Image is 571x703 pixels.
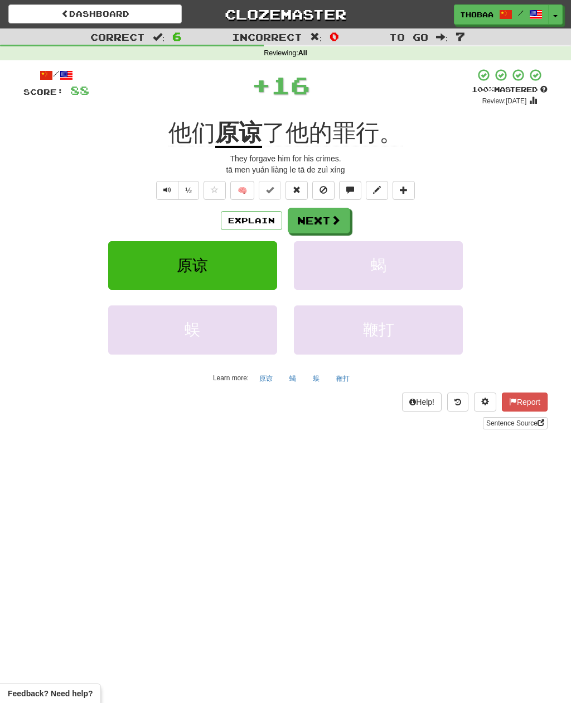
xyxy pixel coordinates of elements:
a: Clozemaster [199,4,372,24]
span: thobaa [460,9,493,20]
div: / [23,68,89,82]
u: 原谅 [215,119,262,148]
span: 6 [172,30,182,43]
button: Ignore sentence (alt+i) [312,181,335,200]
button: 蝎 [294,241,463,290]
a: Sentence Source [483,417,548,429]
button: Edit sentence (alt+d) [366,181,388,200]
button: Round history (alt+y) [447,393,468,412]
strong: All [298,49,307,57]
span: 100 % [472,85,494,94]
span: To go [389,31,428,42]
span: Open feedback widget [8,688,93,699]
button: Explain [221,211,282,230]
button: ½ [178,181,199,200]
span: 蜈 [185,321,200,338]
span: 原谅 [177,257,208,274]
a: thobaa / [454,4,549,25]
span: 7 [456,30,465,43]
span: 16 [271,71,310,99]
span: 88 [70,83,89,97]
span: 他们 [168,119,215,146]
button: Discuss sentence (alt+u) [339,181,361,200]
small: Review: [DATE] [482,97,527,105]
small: Learn more: [213,374,249,382]
button: 蜈 [108,305,277,354]
button: Favorite sentence (alt+f) [204,181,226,200]
button: 蜈 [307,370,326,387]
button: Add to collection (alt+a) [393,181,415,200]
span: Incorrect [232,31,302,42]
button: Help! [402,393,442,412]
button: 蝎 [283,370,302,387]
div: Mastered [472,85,548,95]
span: 了他的罪行。 [262,119,403,146]
span: / [518,9,524,17]
div: tā men yuán liàng le tā de zuì xíng [23,164,548,175]
button: Report [502,393,548,412]
span: : [153,32,165,42]
span: : [310,32,322,42]
a: Dashboard [8,4,182,23]
button: 🧠 [230,181,254,200]
span: : [436,32,448,42]
div: Text-to-speech controls [154,181,199,200]
span: 鞭打 [363,321,394,338]
button: 鞭打 [330,370,356,387]
button: 原谅 [253,370,279,387]
button: Next [288,208,350,233]
span: 蝎 [371,257,386,274]
span: Score: [23,87,64,97]
button: Set this sentence to 100% Mastered (alt+m) [259,181,281,200]
span: + [251,68,271,102]
span: Correct [90,31,145,42]
button: 原谅 [108,241,277,290]
div: They forgave him for his crimes. [23,153,548,164]
span: 0 [330,30,339,43]
button: Play sentence audio (ctl+space) [156,181,178,200]
button: Reset to 0% Mastered (alt+r) [285,181,308,200]
button: 鞭打 [294,305,463,354]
